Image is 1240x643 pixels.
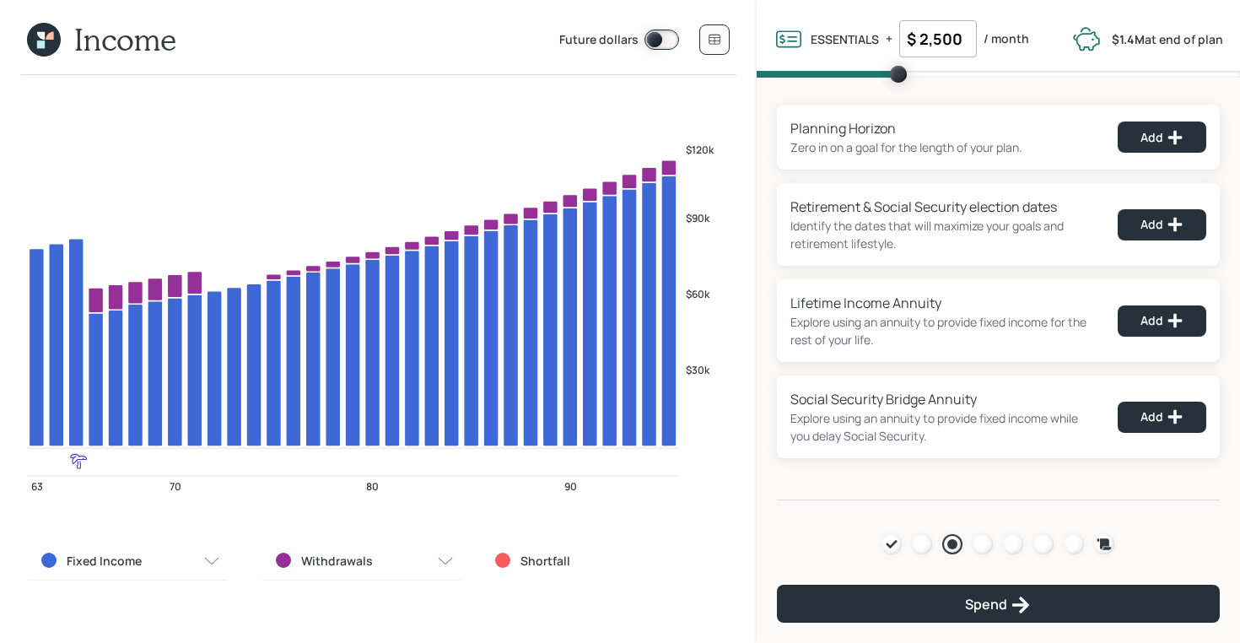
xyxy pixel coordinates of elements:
[686,287,710,301] tspan: $60k
[790,293,1097,313] div: Lifetime Income Annuity
[757,71,1240,78] span: Volume
[1118,402,1206,433] button: Add
[790,409,1097,445] div: Explore using an annuity to provide fixed income while you delay Social Security.
[1112,31,1223,47] label: at end of plan
[564,479,577,494] tspan: 90
[1112,31,1145,47] b: $1.4M
[777,585,1220,623] button: Spend
[1140,408,1183,425] div: Add
[74,21,176,57] h1: Income
[686,211,710,225] tspan: $90k
[965,595,1031,615] div: Spend
[686,363,710,377] tspan: $30k
[1118,305,1206,337] button: Add
[520,553,570,570] label: Shortfall
[790,217,1097,252] div: Identify the dates that will maximize your goals and retirement lifestyle.
[301,553,373,570] label: Withdrawals
[686,450,693,468] tspan: 2
[1140,312,1183,329] div: Add
[1118,122,1206,153] button: Add
[790,138,1022,156] div: Zero in on a goal for the length of your plan.
[1118,209,1206,240] button: Add
[31,479,43,494] tspan: 63
[790,389,1097,409] div: Social Security Bridge Annuity
[790,197,1097,217] div: Retirement & Social Security election dates
[366,479,379,494] tspan: 80
[886,30,892,47] label: +
[170,479,181,494] tspan: 70
[67,553,142,570] label: Fixed Income
[790,313,1097,349] div: Explore using an annuity to provide fixed income for the rest of your life.
[686,475,693,494] tspan: 2
[559,31,639,50] label: Future dollars
[1140,216,1183,233] div: Add
[984,30,1029,47] label: / month
[790,118,1022,138] div: Planning Horizon
[1140,129,1183,146] div: Add
[686,143,714,157] tspan: $120k
[811,31,879,47] label: ESSENTIALS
